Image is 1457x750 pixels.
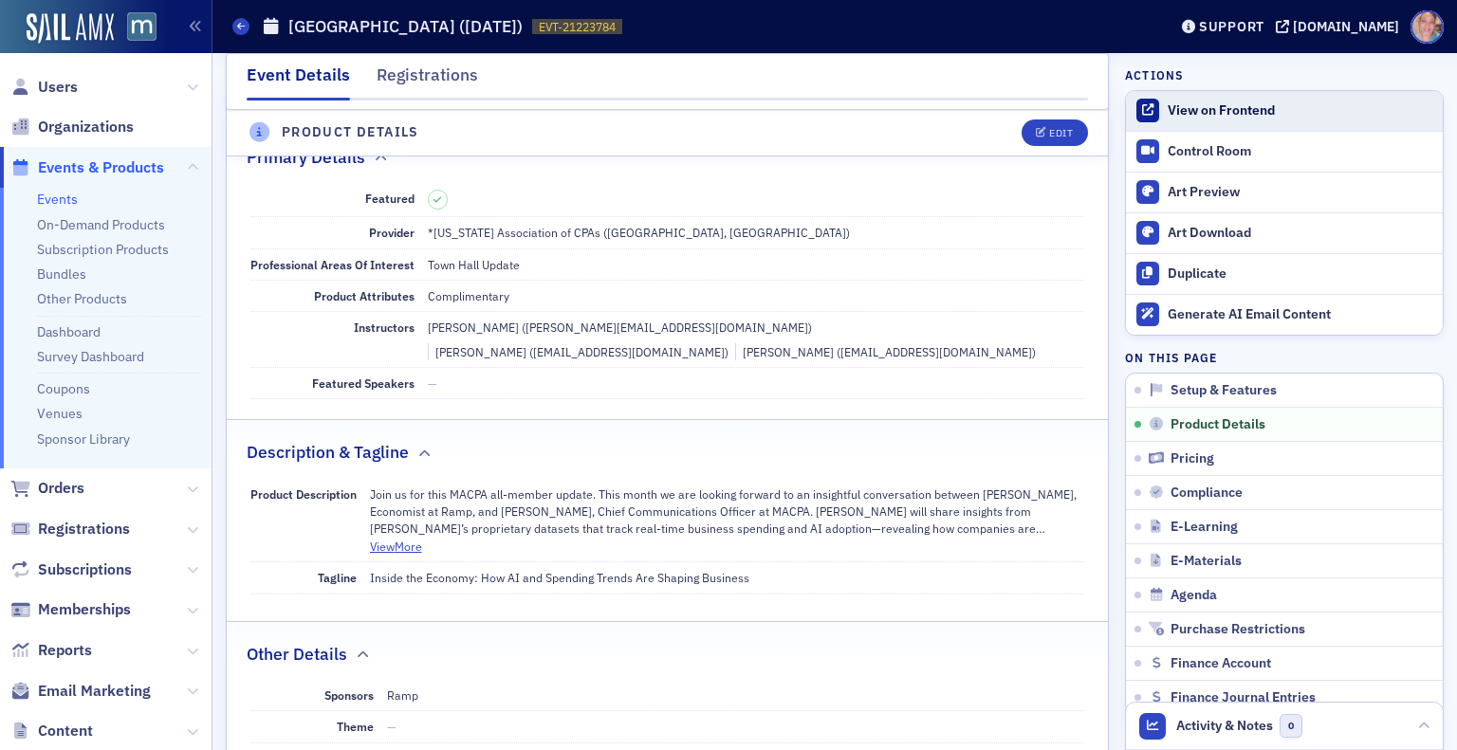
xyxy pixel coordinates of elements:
button: Duplicate [1126,253,1443,294]
span: Subscriptions [38,559,132,580]
span: Purchase Restrictions [1171,621,1305,638]
a: Registrations [10,519,130,540]
div: Town Hall Update [428,256,520,273]
span: Memberships [38,599,131,620]
span: Finance Account [1171,655,1271,672]
a: On-Demand Products [37,216,165,233]
span: Theme [337,719,374,734]
button: Edit [1022,119,1087,146]
a: Subscription Products [37,241,169,258]
h1: [GEOGRAPHIC_DATA] ([DATE]) [288,15,523,38]
dd: Inside the Economy: How AI and Spending Trends Are Shaping Business [370,562,1085,593]
a: Events [37,191,78,208]
a: Email Marketing [10,681,151,702]
span: — [428,375,437,391]
a: Art Preview [1126,172,1443,212]
img: SailAMX [127,12,157,42]
button: ViewMore [370,538,422,555]
span: E-Materials [1171,553,1242,570]
a: Bundles [37,265,86,283]
span: Orders [38,478,84,499]
p: Join us for this MACPA all-member update. This month we are looking forward to an insightful conv... [370,485,1085,538]
div: [PERSON_NAME] ([EMAIL_ADDRESS][DOMAIN_NAME]) [735,343,1036,360]
a: Content [10,721,93,741]
div: Art Download [1168,225,1433,242]
div: Event Details [247,63,350,101]
span: Finance Journal Entries [1171,689,1316,706]
a: View Homepage [114,12,157,45]
div: Art Preview [1168,184,1433,201]
a: Subscriptions [10,559,132,580]
h4: Product Details [282,122,419,142]
div: [PERSON_NAME] ([EMAIL_ADDRESS][DOMAIN_NAME]) [428,343,728,360]
a: Other Products [37,290,127,307]
span: — [387,719,397,734]
a: Venues [37,405,83,422]
div: Generate AI Email Content [1168,306,1433,323]
span: Profile [1411,10,1444,44]
span: Provider [369,225,415,240]
a: Coupons [37,380,90,397]
span: Reports [38,640,92,661]
h4: Actions [1125,66,1184,83]
span: Compliance [1171,485,1243,502]
a: Dashboard [37,323,101,340]
span: Professional Areas Of Interest [250,257,415,272]
button: [DOMAIN_NAME] [1276,20,1406,33]
a: Events & Products [10,157,164,178]
a: Memberships [10,599,131,620]
div: Control Room [1168,143,1433,160]
span: Pricing [1171,450,1214,467]
span: Setup & Features [1171,382,1277,399]
h2: Description & Tagline [247,440,409,465]
span: Tagline [318,570,357,585]
div: Registrations [377,63,478,98]
div: Ramp [387,686,418,704]
a: Art Download [1126,212,1443,253]
img: SailAMX [27,13,114,44]
div: [PERSON_NAME] ([PERSON_NAME][EMAIL_ADDRESS][DOMAIN_NAME]) [428,319,812,336]
span: Users [38,77,78,98]
a: Sponsor Library [37,430,130,448]
span: Featured [365,191,415,206]
a: Survey Dashboard [37,348,144,365]
span: Product Details [1171,416,1265,433]
div: Edit [1049,128,1073,138]
a: Reports [10,640,92,661]
span: Instructors [354,320,415,335]
span: Product Attributes [314,288,415,303]
span: 0 [1280,714,1303,738]
div: Complimentary [428,287,509,304]
div: Duplicate [1168,265,1433,283]
span: Content [38,721,93,741]
span: Featured Speakers [312,375,415,391]
span: Product Description [250,486,357,502]
span: Organizations [38,117,134,137]
span: Events & Products [38,157,164,178]
div: Support [1199,18,1264,35]
div: View on Frontend [1168,102,1433,119]
span: EVT-21223784 [539,19,616,35]
a: Orders [10,478,84,499]
span: E-Learning [1171,519,1238,536]
h2: Other Details [247,642,347,667]
span: Registrations [38,519,130,540]
span: *[US_STATE] Association of CPAs ([GEOGRAPHIC_DATA], [GEOGRAPHIC_DATA]) [428,225,850,240]
h2: Primary Details [247,145,365,170]
span: Sponsors [324,687,374,703]
span: Agenda [1171,587,1217,604]
a: View on Frontend [1126,91,1443,131]
div: [DOMAIN_NAME] [1293,18,1399,35]
a: Control Room [1126,132,1443,172]
h4: On this page [1125,349,1444,366]
span: Activity & Notes [1176,716,1273,736]
a: Organizations [10,117,134,137]
button: Generate AI Email Content [1126,294,1443,335]
a: Users [10,77,78,98]
span: Email Marketing [38,681,151,702]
